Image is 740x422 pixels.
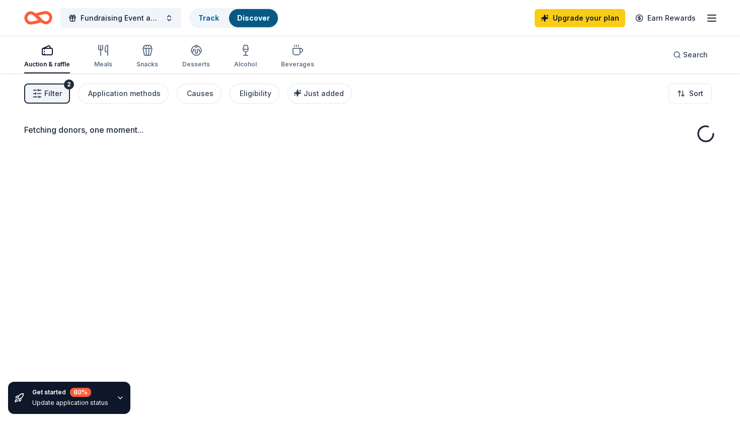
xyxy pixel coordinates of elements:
a: Discover [237,14,270,22]
div: Meals [94,60,112,68]
span: Sort [689,88,703,100]
button: Application methods [78,83,169,104]
button: Search [665,45,716,65]
div: 2 [64,79,74,90]
div: Desserts [182,60,210,68]
button: Sort [669,83,712,104]
button: Just added [287,83,352,104]
button: TrackDiscover [189,8,279,28]
span: Search [683,49,708,61]
a: Track [198,14,219,22]
button: Meals [94,40,112,73]
div: Application methods [88,88,161,100]
button: Causes [177,83,221,104]
button: Eligibility [230,83,279,104]
button: Fundraising Event and Auction [60,8,181,28]
div: Causes [187,88,213,100]
div: Get started [32,388,108,397]
button: Desserts [182,40,210,73]
div: Beverages [281,60,314,68]
a: Earn Rewards [629,9,702,27]
div: Eligibility [240,88,271,100]
button: Auction & raffle [24,40,70,73]
div: Update application status [32,399,108,407]
button: Filter2 [24,83,70,104]
button: Beverages [281,40,314,73]
span: Filter [44,88,62,100]
div: Snacks [136,60,158,68]
div: Fetching donors, one moment... [24,124,716,136]
div: Auction & raffle [24,60,70,68]
a: Upgrade your plan [535,9,625,27]
span: Just added [304,89,344,98]
span: Fundraising Event and Auction [81,12,161,24]
a: Home [24,6,52,30]
div: Alcohol [234,60,257,68]
button: Snacks [136,40,158,73]
button: Alcohol [234,40,257,73]
div: 80 % [70,388,91,397]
